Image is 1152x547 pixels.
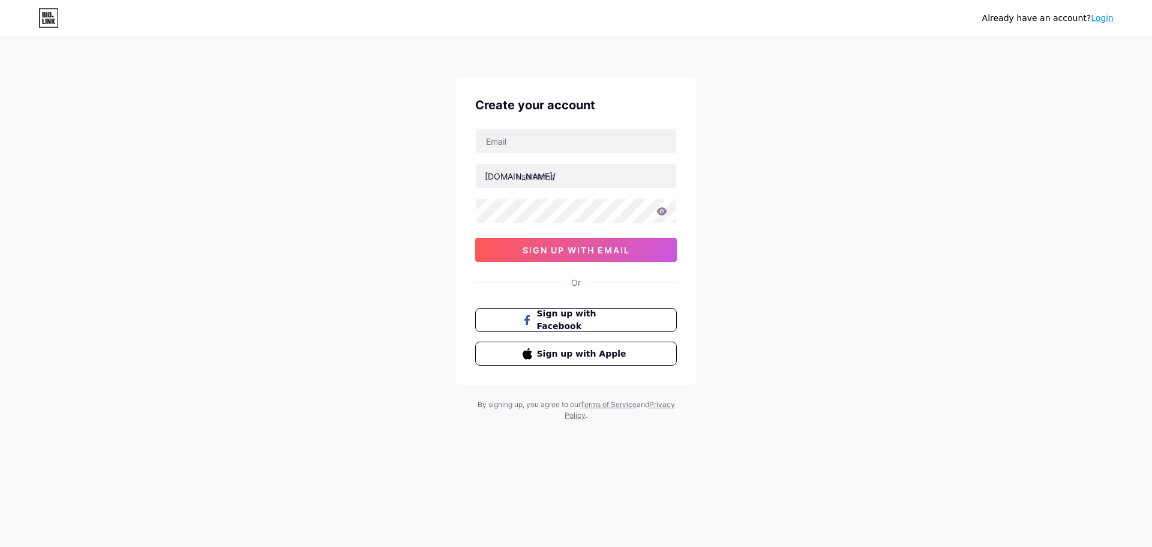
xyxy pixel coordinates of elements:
div: Already have an account? [982,12,1114,25]
div: By signing up, you agree to our and . [474,399,678,421]
span: sign up with email [523,245,630,255]
input: Email [476,129,676,153]
div: [DOMAIN_NAME]/ [485,170,556,183]
button: sign up with email [475,238,677,262]
span: Sign up with Apple [537,348,630,360]
a: Login [1091,13,1114,23]
button: Sign up with Apple [475,342,677,366]
div: Create your account [475,96,677,114]
a: Terms of Service [580,400,637,409]
div: Or [571,276,581,289]
button: Sign up with Facebook [475,308,677,332]
input: username [476,164,676,188]
span: Sign up with Facebook [537,307,630,333]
